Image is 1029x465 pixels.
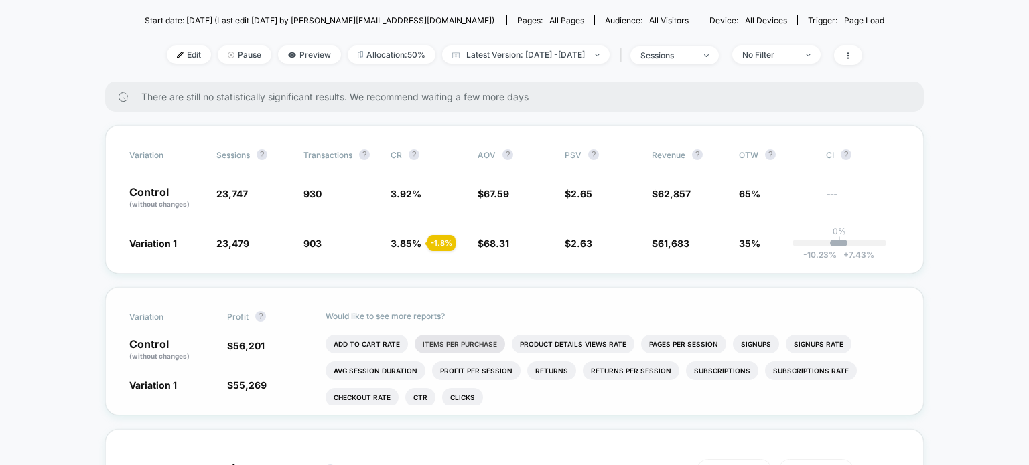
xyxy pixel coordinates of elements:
[129,379,177,391] span: Variation 1
[517,15,584,25] div: Pages:
[129,200,190,208] span: (without changes)
[177,52,184,58] img: edit
[658,238,689,249] span: 61,683
[699,15,797,25] span: Device:
[652,238,689,249] span: $
[129,187,203,209] p: Control
[605,15,689,25] div: Audience:
[391,150,402,160] span: CR
[409,149,419,160] button: ?
[358,51,363,58] img: rebalance
[228,52,234,58] img: end
[843,250,849,260] span: +
[452,52,460,58] img: calendar
[391,238,421,249] span: 3.85 %
[432,361,521,380] li: Profit Per Session
[739,238,760,249] span: 35%
[527,361,576,380] li: Returns
[733,335,779,353] li: Signups
[806,54,811,56] img: end
[427,235,456,251] div: - 1.8 %
[571,238,592,249] span: 2.63
[484,238,509,249] span: 68.31
[803,250,837,260] span: -10.23 %
[227,379,267,391] span: $
[129,238,177,249] span: Variation 1
[742,50,796,60] div: No Filter
[786,335,851,353] li: Signups Rate
[415,335,505,353] li: Items Per Purchase
[565,238,592,249] span: $
[216,188,248,199] span: 23,747
[391,188,421,199] span: 3.92 %
[303,150,352,160] span: Transactions
[303,238,322,249] span: 903
[216,150,250,160] span: Sessions
[826,149,900,160] span: CI
[765,149,776,160] button: ?
[359,149,370,160] button: ?
[841,149,851,160] button: ?
[478,150,496,160] span: AOV
[652,150,685,160] span: Revenue
[129,311,203,322] span: Variation
[765,361,857,380] li: Subscriptions Rate
[826,190,900,209] span: ---
[652,188,691,199] span: $
[704,54,709,57] img: end
[838,236,841,246] p: |
[745,15,787,25] span: all devices
[658,188,691,199] span: 62,857
[739,188,760,199] span: 65%
[233,340,265,351] span: 56,201
[326,388,399,407] li: Checkout Rate
[145,15,494,25] span: Start date: [DATE] (Last edit [DATE] by [PERSON_NAME][EMAIL_ADDRESS][DOMAIN_NAME])
[129,339,214,361] p: Control
[129,352,190,360] span: (without changes)
[326,335,408,353] li: Add To Cart Rate
[326,311,900,321] p: Would like to see more reports?
[216,238,249,249] span: 23,479
[595,54,600,56] img: end
[227,312,249,322] span: Profit
[649,15,689,25] span: All Visitors
[167,45,211,64] span: Edit
[348,45,435,64] span: Allocation: 50%
[588,149,599,160] button: ?
[692,149,703,160] button: ?
[478,238,509,249] span: $
[844,15,884,25] span: Page Load
[129,149,203,160] span: Variation
[478,188,509,199] span: $
[641,335,726,353] li: Pages Per Session
[686,361,758,380] li: Subscriptions
[233,379,267,391] span: 55,269
[808,15,884,25] div: Trigger:
[512,335,634,353] li: Product Details Views Rate
[227,340,265,351] span: $
[442,388,483,407] li: Clicks
[571,188,592,199] span: 2.65
[837,250,874,260] span: 7.43 %
[484,188,509,199] span: 67.59
[278,45,341,64] span: Preview
[640,50,694,60] div: sessions
[255,311,266,322] button: ?
[502,149,513,160] button: ?
[565,150,581,160] span: PSV
[257,149,267,160] button: ?
[565,188,592,199] span: $
[405,388,435,407] li: Ctr
[218,45,271,64] span: Pause
[739,149,813,160] span: OTW
[616,45,630,65] span: |
[141,91,897,102] span: There are still no statistically significant results. We recommend waiting a few more days
[442,45,610,64] span: Latest Version: [DATE] - [DATE]
[303,188,322,199] span: 930
[326,361,425,380] li: Avg Session Duration
[583,361,679,380] li: Returns Per Session
[833,226,846,236] p: 0%
[549,15,584,25] span: all pages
